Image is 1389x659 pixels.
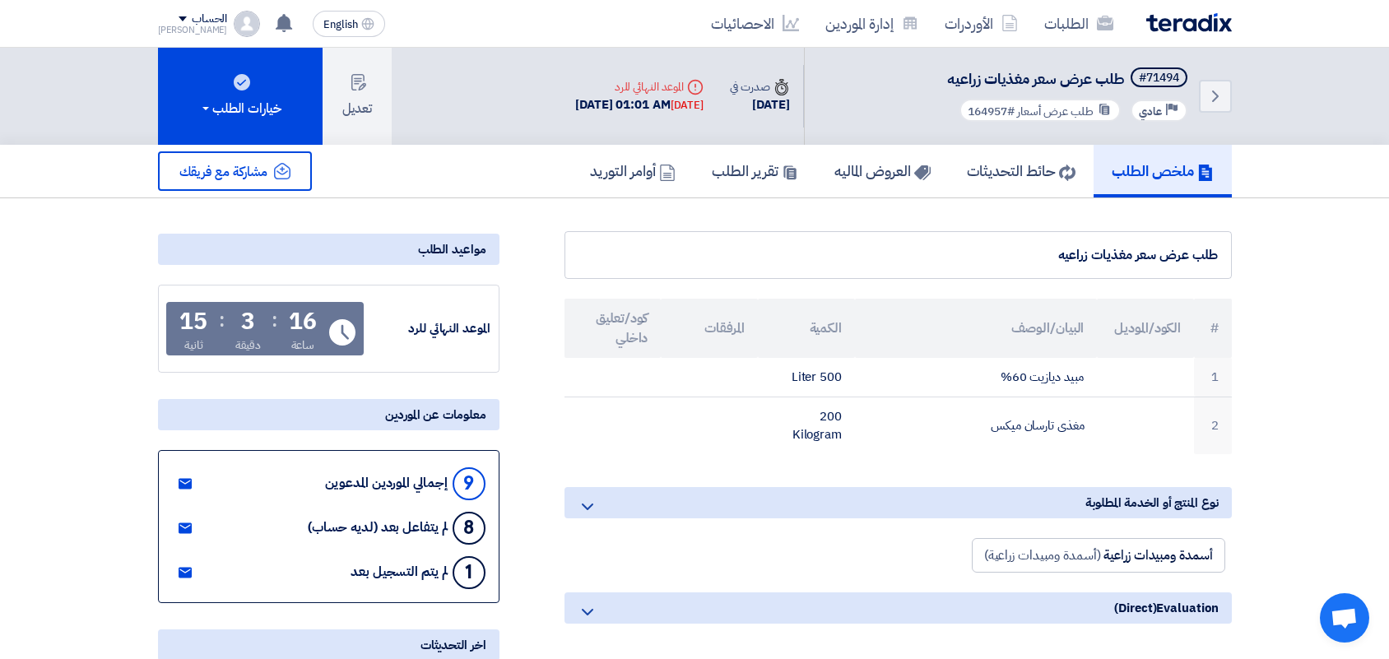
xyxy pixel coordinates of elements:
[1112,161,1214,180] h5: ملخص الطلب
[834,161,931,180] h5: العروض الماليه
[158,399,499,430] div: معلومات عن الموردين
[453,512,485,545] div: 8
[931,4,1031,43] a: الأوردرات
[453,467,485,500] div: 9
[234,11,260,37] img: profile_test.png
[575,78,704,95] div: الموعد النهائي للرد
[1194,397,1231,454] td: 2
[199,99,281,118] div: خيارات الطلب
[949,145,1094,197] a: حائط التحديثات
[1017,103,1094,120] span: طلب عرض أسعار
[313,11,385,37] button: English
[192,12,227,26] div: الحساب
[1031,4,1127,43] a: الطلبات
[325,476,448,491] div: إجمالي الموردين المدعوين
[367,319,490,338] div: الموعد النهائي للرد
[184,336,203,354] div: ثانية
[272,305,277,335] div: :
[219,305,225,335] div: :
[351,564,447,580] div: لم يتم التسجيل بعد
[1139,72,1179,84] div: #71494
[323,19,358,30] span: English
[179,310,207,333] div: 15
[289,310,317,333] div: 16
[812,4,931,43] a: إدارة الموردين
[235,336,261,354] div: دقيقة
[453,556,485,589] div: 1
[698,4,812,43] a: الاحصائيات
[1320,593,1369,643] div: Open chat
[158,234,499,265] div: مواعيد الطلب
[572,145,694,197] a: أوامر التوريد
[712,161,798,180] h5: تقرير الطلب
[578,245,1218,265] div: طلب عرض سعر مغذيات زراعيه
[1139,104,1162,119] span: عادي
[855,299,1097,358] th: البيان/الوصف
[671,97,704,114] div: [DATE]
[947,67,1124,90] span: طلب عرض سعر مغذيات زراعيه
[758,397,855,454] td: 200 Kilogram
[158,26,228,35] div: [PERSON_NAME]
[968,103,1015,120] span: #164957
[730,78,789,95] div: صدرت في
[947,67,1191,90] h5: طلب عرض سعر مغذيات زراعيه
[1146,13,1232,32] img: Teradix logo
[984,545,1101,565] span: (أسمدة ومبيدات زراعية)
[179,162,268,182] span: مشاركة مع فريقك
[308,520,448,536] div: لم يتفاعل بعد (لديه حساب)
[590,161,676,180] h5: أوامر التوريد
[967,161,1075,180] h5: حائط التحديثات
[1103,545,1212,565] span: أسمدة ومبيدات زراعية
[1097,299,1194,358] th: الكود/الموديل
[855,358,1097,397] td: مبيد ديازيت 60%
[564,299,662,358] th: كود/تعليق داخلي
[1194,299,1231,358] th: #
[816,145,949,197] a: العروض الماليه
[661,299,758,358] th: المرفقات
[758,299,855,358] th: الكمية
[1194,358,1231,397] td: 1
[694,145,816,197] a: تقرير الطلب
[1114,599,1156,617] span: (Direct)
[158,48,323,145] button: خيارات الطلب
[575,95,704,114] div: [DATE] 01:01 AM
[758,358,855,397] td: 500 Liter
[1085,494,1218,512] span: نوع المنتج أو الخدمة المطلوبة
[1094,145,1232,197] a: ملخص الطلب
[323,48,392,145] button: تعديل
[291,336,315,354] div: ساعة
[1156,599,1218,617] span: Evaluation
[855,397,1097,454] td: مغذى تارسان ميكس
[241,310,255,333] div: 3
[730,95,789,114] div: [DATE]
